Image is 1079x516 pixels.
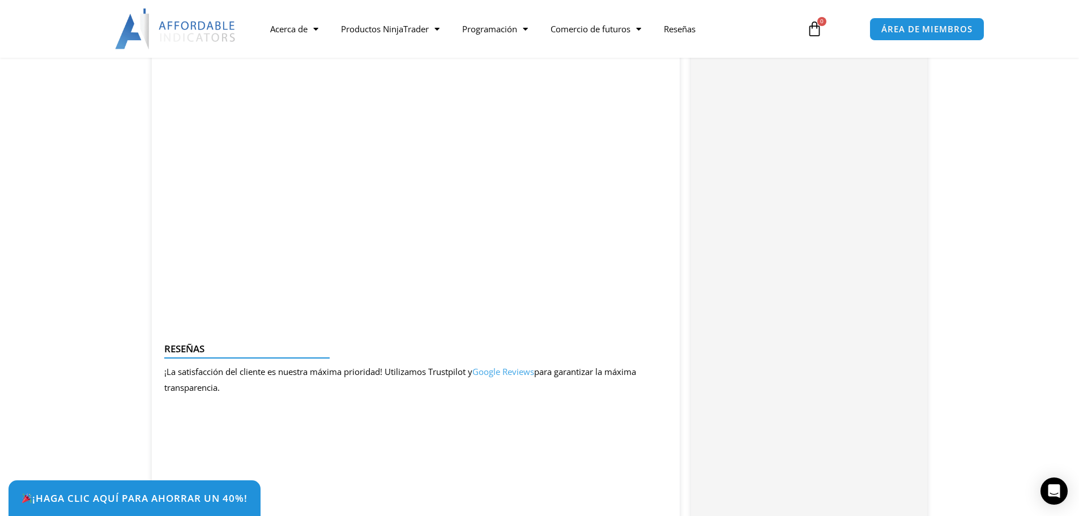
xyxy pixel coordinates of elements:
a: 🎉¡Haga clic aquí para ahorrar un 40%! [8,480,261,516]
a: 0 [790,12,839,45]
a: Programación [451,16,539,42]
font: ÁREA DE MIEMBROS [881,23,972,35]
font: 0 [820,17,824,25]
font: Programación [462,23,517,35]
font: Comercio de futuros [551,23,630,35]
a: Acerca de [259,16,330,42]
nav: Menú [259,16,794,42]
a: ÁREA DE MIEMBROS [869,18,984,41]
a: Google Reviews [472,366,534,377]
font: Reseñas [664,23,696,35]
a: Reseñas [652,16,707,42]
font: Reseñas [164,342,204,355]
a: Comercio de futuros [539,16,652,42]
font: ¡La satisfacción del cliente es nuestra máxima prioridad! Utilizamos Trustpilot y [164,366,472,377]
font: Acerca de [270,23,308,35]
font: ¡Haga clic aquí para ahorrar un 40%! [32,492,248,505]
img: 🎉 [22,493,32,503]
a: Productos NinjaTrader [330,16,451,42]
font: Productos NinjaTrader [341,23,429,35]
div: Abrir Intercom Messenger [1040,477,1068,505]
img: LogoAI | Indicadores asequibles – NinjaTrader [115,8,237,49]
iframe: Copiador de operaciones My NinjaTrader | Resumen y últimas actualizaciones [163,36,669,320]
